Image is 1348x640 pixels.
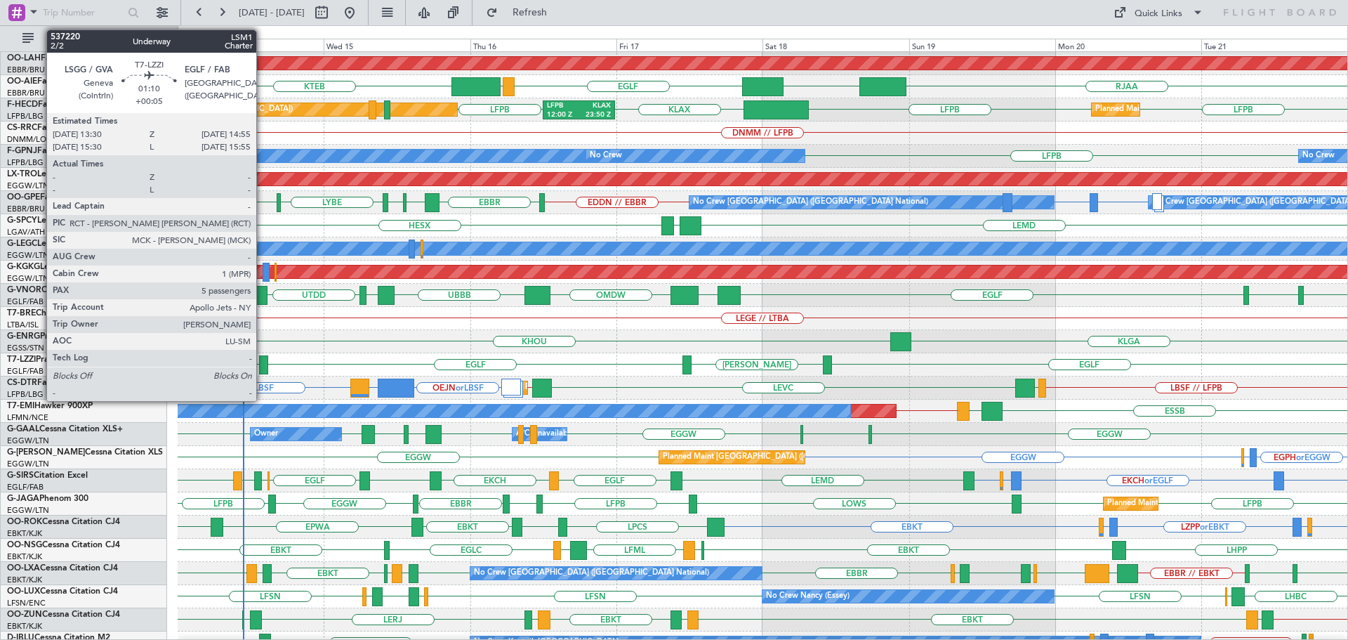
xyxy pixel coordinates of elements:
[7,250,49,261] a: EGGW/LTN
[324,39,470,51] div: Wed 15
[474,563,709,584] div: No Crew [GEOGRAPHIC_DATA] ([GEOGRAPHIC_DATA] National)
[693,192,928,213] div: No Crew [GEOGRAPHIC_DATA] ([GEOGRAPHIC_DATA] National)
[7,332,87,341] a: G-ENRGPraetor 600
[547,101,579,111] div: LFPB
[7,54,79,63] a: OO-LAHFalcon 7X
[7,100,77,109] a: F-HECDFalcon 7X
[7,100,38,109] span: F-HECD
[7,286,41,294] span: G-VNOR
[7,541,120,549] a: OO-NSGCessna Citation CJ4
[37,34,148,44] span: All Aircraft
[663,447,884,468] div: Planned Maint [GEOGRAPHIC_DATA] ([GEOGRAPHIC_DATA])
[7,587,40,596] span: OO-LUX
[1106,1,1210,24] button: Quick Links
[516,424,574,445] div: A/C Unavailable
[7,170,37,178] span: LX-TRO
[7,564,118,573] a: OO-LXACessna Citation CJ4
[7,448,85,457] span: G-[PERSON_NAME]
[7,425,39,433] span: G-GAAL
[1201,39,1347,51] div: Tue 21
[7,343,44,353] a: EGSS/STN
[7,366,44,377] a: EGLF/FAB
[1302,145,1335,166] div: No Crew
[7,471,34,480] span: G-SIRS
[7,77,37,86] span: OO-AIE
[480,1,564,24] button: Refresh
[7,518,120,526] a: OO-ROKCessna Citation CJ4
[7,134,51,145] a: DNMM/LOS
[7,88,45,98] a: EBBR/BRU
[7,575,42,585] a: EBKT/KJK
[15,27,152,50] button: All Aircraft
[7,495,88,503] a: G-JAGAPhenom 300
[7,193,40,202] span: OO-GPE
[181,145,213,166] div: No Crew
[43,2,124,23] input: Trip Number
[7,482,44,492] a: EGLF/FAB
[1135,7,1182,21] div: Quick Links
[7,436,49,446] a: EGGW/LTN
[7,181,49,191] a: EGGW/LTN
[7,240,37,248] span: G-LEGC
[7,355,36,364] span: T7-LZZI
[7,505,49,516] a: EGGW/LTN
[7,309,36,318] span: T7-BRE
[7,54,41,63] span: OO-LAH
[7,471,88,480] a: G-SIRSCitation Excel
[766,586,850,607] div: No Crew Nancy (Essey)
[7,379,85,387] a: CS-DTRFalcon 2000
[7,379,37,387] span: CS-DTR
[7,355,83,364] a: T7-LZZIPraetor 600
[7,402,34,410] span: T7-EMI
[590,145,622,166] div: No Crew
[525,377,597,398] div: Planned Maint Sofia
[7,564,40,573] span: OO-LXA
[7,495,39,503] span: G-JAGA
[7,528,42,539] a: EBKT/KJK
[7,147,37,155] span: F-GPNJ
[178,39,324,51] div: Tue 14
[7,240,82,248] a: G-LEGCLegacy 600
[501,8,560,18] span: Refresh
[7,610,120,619] a: OO-ZUNCessna Citation CJ4
[7,320,39,330] a: LTBA/ISL
[7,65,45,75] a: EBBR/BRU
[579,101,611,111] div: KLAX
[7,448,163,457] a: G-[PERSON_NAME]Cessna Citation XLS
[7,227,45,237] a: LGAV/ATH
[7,296,44,307] a: EGLF/FAB
[7,124,37,132] span: CS-RRC
[470,39,616,51] div: Thu 16
[7,77,76,86] a: OO-AIEFalcon 7X
[909,39,1055,51] div: Sun 19
[72,99,293,120] div: Planned Maint [GEOGRAPHIC_DATA] ([GEOGRAPHIC_DATA])
[7,111,44,122] a: LFPB/LBG
[7,518,42,526] span: OO-ROK
[7,621,42,632] a: EBKT/KJK
[7,332,40,341] span: G-ENRG
[7,124,90,132] a: CS-RRCFalcon 900LX
[1055,39,1201,51] div: Mon 20
[547,110,579,120] div: 12:00 Z
[7,216,82,225] a: G-SPCYLegacy 650
[7,157,44,168] a: LFPB/LBG
[579,110,611,120] div: 23:50 Z
[7,459,49,469] a: EGGW/LTN
[7,147,91,155] a: F-GPNJFalcon 900EX
[7,402,93,410] a: T7-EMIHawker 900XP
[180,28,204,40] div: [DATE]
[1107,493,1328,514] div: Planned Maint [GEOGRAPHIC_DATA] ([GEOGRAPHIC_DATA])
[7,273,49,284] a: EGGW/LTN
[7,263,40,271] span: G-KGKG
[7,309,96,318] a: T7-BREChallenger 604
[7,170,82,178] a: LX-TROLegacy 650
[7,389,44,400] a: LFPB/LBG
[7,216,37,225] span: G-SPCY
[239,6,305,19] span: [DATE] - [DATE]
[7,551,42,562] a: EBKT/KJK
[7,193,124,202] a: OO-GPEFalcon 900EX EASy II
[7,286,102,294] a: G-VNORChallenger 650
[7,425,123,433] a: G-GAALCessna Citation XLS+
[616,39,762,51] div: Fri 17
[7,263,85,271] a: G-KGKGLegacy 600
